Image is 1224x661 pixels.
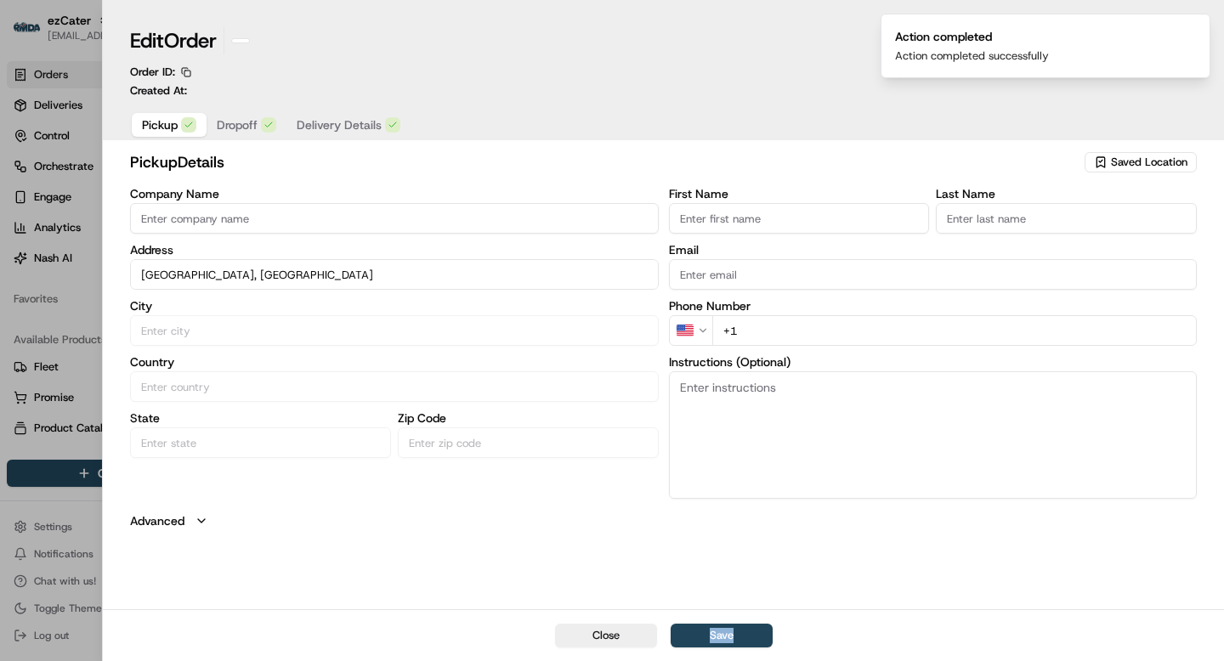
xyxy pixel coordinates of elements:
[130,188,659,200] label: Company Name
[712,315,1198,346] input: Enter phone number
[669,356,1198,368] label: Instructions (Optional)
[161,380,273,397] span: API Documentation
[1085,150,1197,174] button: Saved Location
[17,247,44,274] img: Grace Nketiah
[229,309,235,323] span: •
[130,371,659,402] input: Enter country
[130,512,1197,529] button: Advanced
[130,150,1081,174] h2: pickup Details
[17,381,31,395] div: 📗
[669,203,930,234] input: Enter first name
[289,167,309,188] button: Start new chat
[17,293,44,320] img: Shah Alam
[142,116,178,133] span: Pickup
[263,218,309,238] button: See all
[1111,155,1187,170] span: Saved Location
[34,264,48,278] img: 1736555255976-a54dd68f-1ca7-489b-9aae-adbdc363a1c4
[130,427,391,458] input: Enter state
[17,221,114,234] div: Past conversations
[671,624,773,647] button: Save
[669,244,1198,256] label: Email
[53,263,138,277] span: [PERSON_NAME]
[555,624,657,647] button: Close
[130,83,187,99] p: Created At:
[44,110,306,127] input: Got a question? Start typing here...
[669,259,1198,290] input: Enter email
[297,116,382,133] span: Delivery Details
[217,116,258,133] span: Dropoff
[130,356,659,368] label: Country
[10,373,137,404] a: 📗Knowledge Base
[76,162,279,179] div: Start new chat
[669,300,1198,312] label: Phone Number
[150,263,185,277] span: [DATE]
[130,244,659,256] label: Address
[120,421,206,434] a: Powered byPylon
[137,373,280,404] a: 💻API Documentation
[53,309,225,323] span: [PERSON_NAME] [PERSON_NAME]
[164,27,217,54] span: Order
[936,203,1197,234] input: Enter last name
[130,315,659,346] input: Enter city
[130,259,659,290] input: Enter address
[130,412,391,424] label: State
[130,512,184,529] label: Advanced
[34,380,130,397] span: Knowledge Base
[936,188,1197,200] label: Last Name
[130,300,659,312] label: City
[130,27,217,54] h1: Edit
[130,65,175,80] p: Order ID:
[76,179,234,193] div: We're available if you need us!
[141,263,147,277] span: •
[895,28,1049,45] div: Action completed
[17,162,48,193] img: 1736555255976-a54dd68f-1ca7-489b-9aae-adbdc363a1c4
[17,68,309,95] p: Welcome 👋
[130,203,659,234] input: Enter company name
[144,381,157,395] div: 💻
[669,188,930,200] label: First Name
[169,421,206,434] span: Pylon
[238,309,273,323] span: [DATE]
[17,17,51,51] img: Nash
[895,48,1049,64] div: Action completed successfully
[36,162,66,193] img: 4920774857489_3d7f54699973ba98c624_72.jpg
[398,412,659,424] label: Zip Code
[398,427,659,458] input: Enter zip code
